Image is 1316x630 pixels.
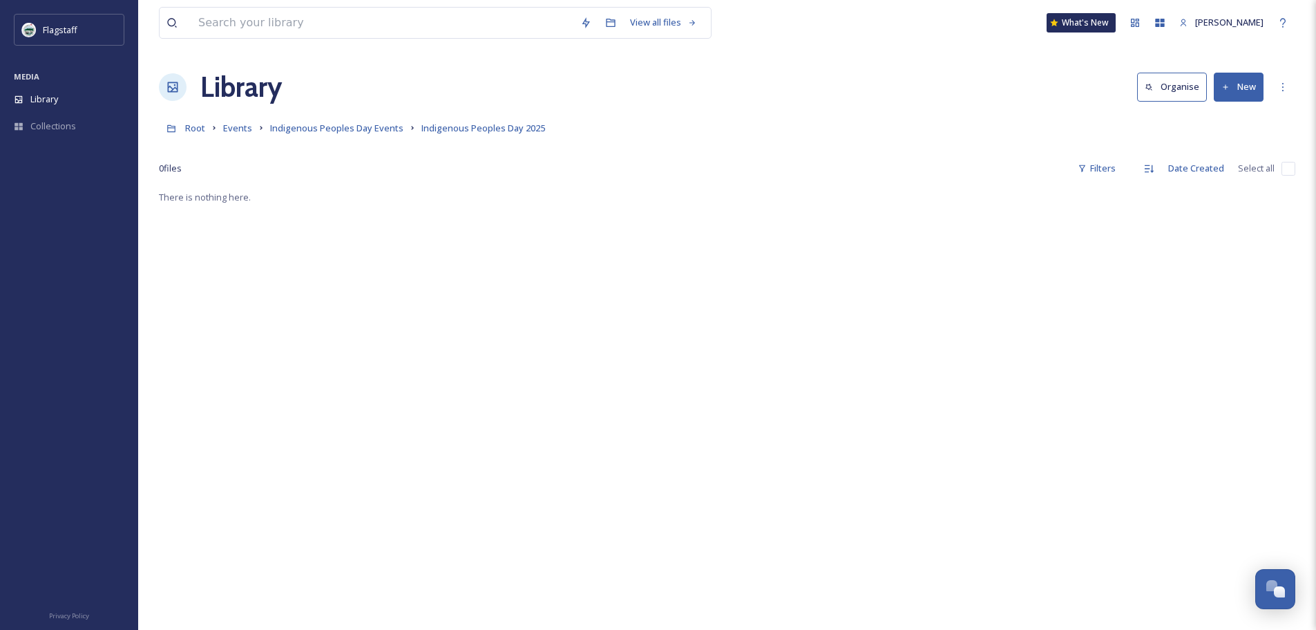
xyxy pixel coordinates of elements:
a: View all files [623,9,704,36]
span: Flagstaff [43,24,77,36]
button: New [1214,73,1263,101]
span: Indigenous Peoples Day 2025 [421,122,545,134]
a: Root [185,120,205,136]
span: There is nothing here. [159,191,251,203]
span: Root [185,122,205,134]
div: Date Created [1161,155,1231,182]
span: Events [223,122,252,134]
a: Indigenous Peoples Day Events [270,120,403,136]
img: images%20%282%29.jpeg [22,23,36,37]
button: Organise [1137,73,1207,101]
a: Privacy Policy [49,606,89,623]
span: Select all [1238,162,1275,175]
span: Privacy Policy [49,611,89,620]
span: Library [30,93,58,106]
a: [PERSON_NAME] [1172,9,1270,36]
span: 0 file s [159,162,182,175]
span: Indigenous Peoples Day Events [270,122,403,134]
input: Search your library [191,8,573,38]
button: Open Chat [1255,569,1295,609]
div: Filters [1071,155,1123,182]
span: Collections [30,120,76,133]
a: What's New [1047,13,1116,33]
span: MEDIA [14,71,39,82]
a: Events [223,120,252,136]
span: [PERSON_NAME] [1195,16,1263,28]
a: Library [200,66,282,108]
a: Indigenous Peoples Day 2025 [421,120,545,136]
